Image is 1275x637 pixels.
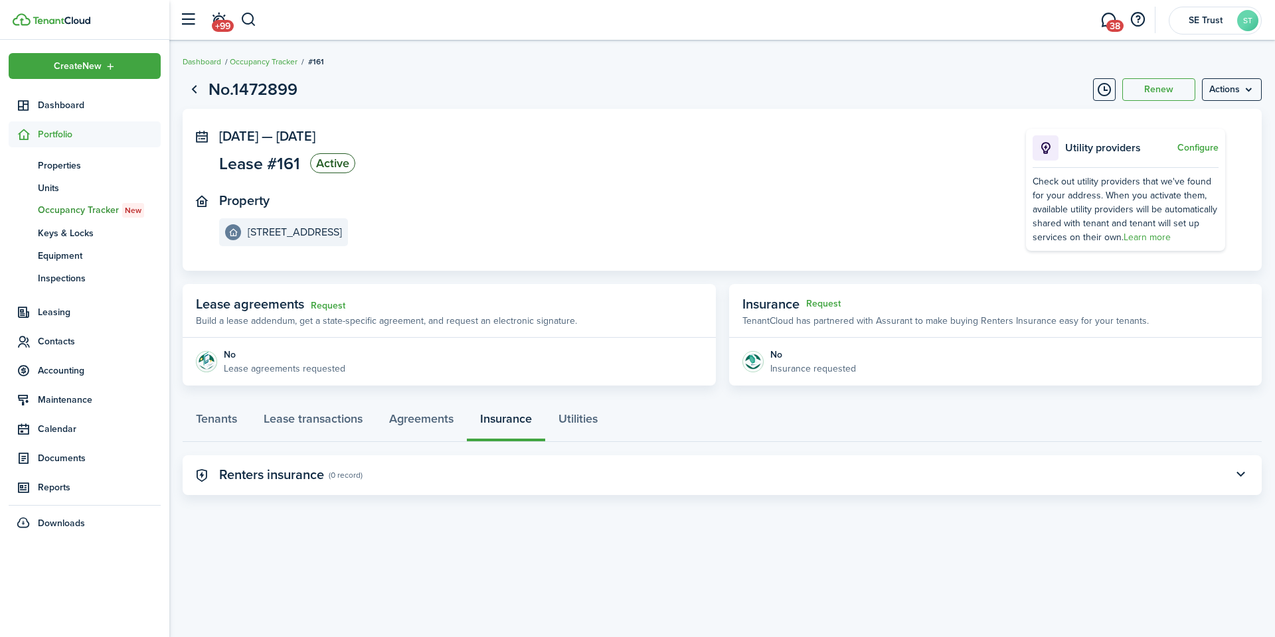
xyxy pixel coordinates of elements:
a: Occupancy TrackerNew [9,199,161,222]
a: Reports [9,474,161,500]
a: Occupancy Tracker [230,56,297,68]
p: Insurance requested [770,362,856,376]
a: Keys & Locks [9,222,161,244]
button: Renew [1122,78,1195,101]
span: Lease #161 [219,155,300,172]
p: Build a lease addendum, get a state-specific agreement, and request an electronic signature. [196,314,577,328]
span: Accounting [38,364,161,378]
button: Request [806,299,841,309]
span: Downloads [38,516,85,530]
span: #161 [308,56,324,68]
p: Lease agreements requested [224,362,345,376]
span: Contacts [38,334,161,348]
a: Inspections [9,267,161,289]
a: Learn more [1124,230,1171,244]
span: Keys & Locks [38,226,161,240]
button: Search [240,9,257,31]
span: [DATE] [276,126,315,146]
img: TenantCloud [13,13,31,26]
span: Reports [38,480,161,494]
span: +99 [212,20,234,32]
e-details-info-title: [STREET_ADDRESS] [248,226,342,238]
button: Timeline [1093,78,1116,101]
panel-main-title: Property [219,193,270,208]
button: Configure [1177,143,1219,153]
status: Active [310,153,355,173]
avatar-text: ST [1237,10,1258,31]
a: Messaging [1096,3,1121,37]
a: Lease transactions [250,402,376,442]
span: Leasing [38,305,161,319]
span: Properties [38,159,161,173]
span: New [125,204,141,216]
span: — [262,126,273,146]
span: Lease agreements [196,294,304,314]
span: 38 [1106,20,1124,32]
span: Portfolio [38,127,161,141]
button: Toggle accordion [1229,464,1252,486]
span: SE Trust [1179,16,1232,25]
a: Go back [183,78,205,101]
span: Units [38,181,161,195]
a: Utilities [545,402,611,442]
div: No [770,348,856,362]
a: Request [311,301,345,311]
a: Notifications [206,3,231,37]
span: Equipment [38,249,161,263]
img: Agreement e-sign [196,351,217,372]
button: Open resource center [1126,9,1149,31]
a: Units [9,177,161,199]
span: Inspections [38,271,161,285]
a: Properties [9,154,161,177]
menu-btn: Actions [1202,78,1262,101]
p: Utility providers [1065,140,1174,156]
span: Create New [54,62,102,71]
img: TenantCloud [33,17,90,25]
span: Maintenance [38,393,161,407]
a: Tenants [183,402,250,442]
span: Occupancy Tracker [38,203,161,218]
a: Agreements [376,402,467,442]
span: Documents [38,451,161,465]
img: Insurance protection [742,351,764,372]
panel-main-title: Renters insurance [219,467,324,482]
button: Open menu [1202,78,1262,101]
span: [DATE] [219,126,258,146]
p: TenantCloud has partnered with Assurant to make buying Renters Insurance easy for your tenants. [742,314,1149,328]
div: No [224,348,345,362]
a: Equipment [9,244,161,267]
button: Open sidebar [175,7,201,33]
button: Open menu [9,53,161,79]
span: Dashboard [38,98,161,112]
a: Dashboard [9,92,161,118]
span: Calendar [38,422,161,436]
panel-main-subtitle: (0 record) [329,469,363,481]
span: Insurance [742,294,800,314]
h1: No.1472899 [209,77,297,102]
a: Dashboard [183,56,221,68]
div: Check out utility providers that we've found for your address. When you activate them, available ... [1033,175,1219,244]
